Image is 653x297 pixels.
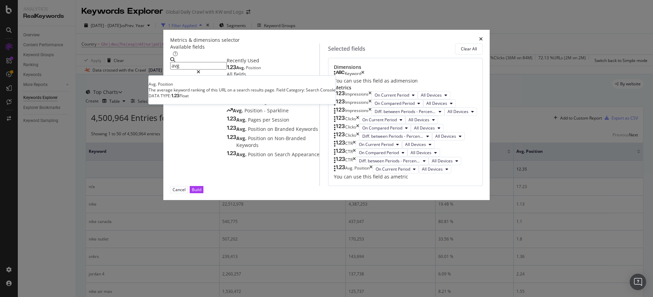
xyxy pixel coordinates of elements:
[356,149,407,157] button: On Compared Period
[448,109,468,114] span: All Devices
[356,124,359,132] div: times
[356,132,359,140] div: times
[248,126,267,132] span: Position
[630,274,646,290] div: Open Intercom Messenger
[405,141,426,147] span: All Devices
[407,149,440,157] button: All Devices
[359,158,420,164] span: Diff. between Periods - Percentage
[409,117,429,123] span: All Devices
[372,99,423,108] button: On Compared Period
[359,141,393,147] span: On Current Period
[402,140,435,149] button: All Devices
[479,37,483,44] div: times
[356,116,359,124] div: times
[353,140,356,149] div: times
[236,135,248,141] span: Avg.
[345,124,356,132] div: Clicks
[292,151,319,158] span: Appearance
[334,149,477,157] div: CTRtimesOn Compared PeriodAll Devices
[334,84,477,91] div: Metrics
[359,150,399,156] span: On Compared Period
[236,151,248,158] span: Avg.
[227,71,320,78] div: All fields
[353,157,356,165] div: times
[345,165,369,173] div: Avg. Position
[426,100,447,106] span: All Devices
[345,149,353,157] div: CTR
[334,124,477,132] div: ClickstimesOn Compared PeriodAll Devices
[455,44,483,54] button: Clear All
[361,71,364,77] div: times
[368,99,372,108] div: times
[362,133,424,139] span: Diff. between Periods - Percentage
[267,126,275,132] span: on
[170,62,227,70] input: Search by field name
[405,116,438,124] button: All Devices
[356,140,402,149] button: On Current Period
[356,157,429,165] button: Diff. between Periods - Percentage
[444,108,477,116] button: All Devices
[170,44,320,50] div: Available fields
[170,186,188,193] button: Cancel
[435,133,456,139] span: All Devices
[149,93,171,99] span: DATA TYPE:
[375,92,409,98] span: On Current Period
[423,99,456,108] button: All Devices
[272,116,289,123] span: Session
[334,108,477,116] div: ImpressionstimesDiff. between Periods - PercentageAll Devices
[429,157,461,165] button: All Devices
[375,100,415,106] span: On Compared Period
[192,187,201,193] div: Build
[334,91,477,99] div: ImpressionstimesOn Current PeriodAll Devices
[372,108,444,116] button: Diff. between Periods - Percentage
[432,158,453,164] span: All Devices
[236,99,258,105] span: Semrush
[163,30,490,200] div: modal
[334,132,477,140] div: ClickstimesDiff. between Periods - PercentageAll Devices
[149,87,336,93] div: The average keyword ranking of this URL on a search results page. Field Category: Search Console
[422,166,443,172] span: All Devices
[227,57,320,64] div: Recently Used
[461,46,477,52] div: Clear All
[190,186,203,193] button: Build
[334,140,477,149] div: CTRtimesOn Current PeriodAll Devices
[236,126,248,132] span: Avg.
[359,116,405,124] button: On Current Period
[263,116,272,123] span: per
[345,91,368,99] div: Impressions
[345,116,356,124] div: Clicks
[173,187,186,193] div: Cancel
[258,99,270,105] span: Avg.
[369,165,373,173] div: times
[334,157,477,165] div: CTRtimesDiff. between Periods - PercentageAll Devices
[375,109,436,114] span: Diff. between Periods - Percentage
[345,132,356,140] div: Clicks
[248,135,267,141] span: Position
[372,91,418,99] button: On Current Period
[345,99,368,108] div: Impressions
[267,107,289,114] span: Sparkline
[345,71,361,77] div: Keyword
[353,149,356,157] div: times
[248,151,267,158] span: Position
[418,91,450,99] button: All Devices
[334,64,477,71] div: Dimensions
[149,81,336,87] div: Avg. Position
[244,107,264,114] span: Position
[345,157,353,165] div: CTR
[296,126,318,132] span: Keywords
[233,107,244,114] span: Avg.
[368,91,372,99] div: times
[334,116,477,124] div: ClickstimesOn Current PeriodAll Devices
[236,65,246,71] span: Avg.
[328,45,365,53] div: Selected fields
[368,108,372,116] div: times
[236,116,248,123] span: Avg.
[362,125,402,131] span: On Compared Period
[248,116,263,123] span: Pages
[275,151,292,158] span: Search
[334,71,477,77] div: Keywordtimes
[359,124,411,132] button: On Compared Period
[170,37,240,44] div: Metrics & dimensions selector
[373,165,419,173] button: On Current Period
